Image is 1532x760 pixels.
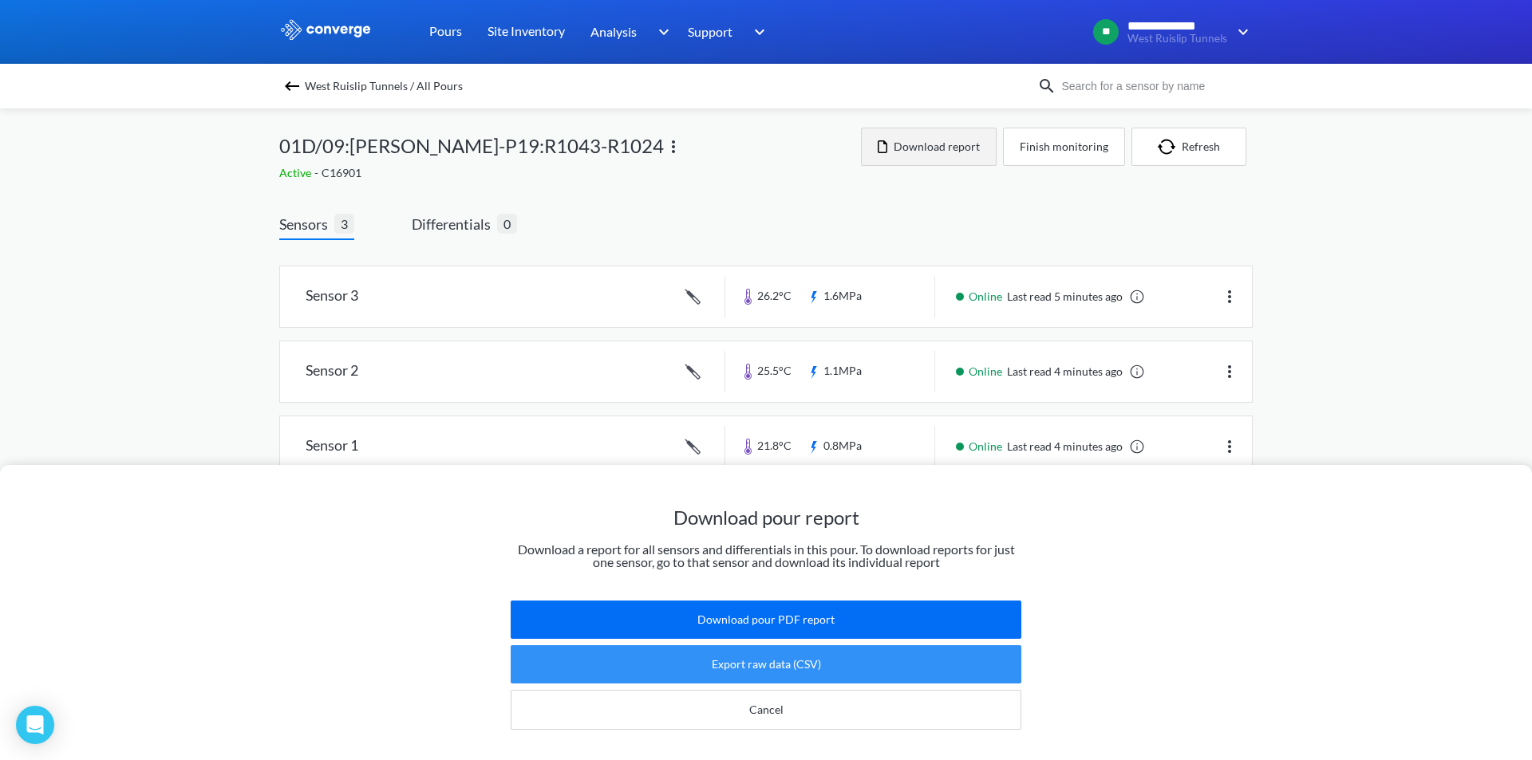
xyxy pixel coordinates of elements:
span: West Ruislip Tunnels [1127,33,1227,45]
button: Cancel [511,690,1021,730]
button: Export raw data (CSV) [511,645,1021,683]
img: backspace.svg [282,77,302,96]
span: Analysis [590,22,637,41]
span: West Ruislip Tunnels / All Pours [305,75,463,97]
span: Support [688,22,732,41]
button: Download pour PDF report [511,601,1021,639]
img: icon-search.svg [1037,77,1056,96]
h1: Download pour report [511,505,1021,530]
img: logo_ewhite.svg [279,19,372,40]
img: downArrow.svg [648,22,673,41]
img: downArrow.svg [1227,22,1253,41]
input: Search for a sensor by name [1056,77,1250,95]
p: Download a report for all sensors and differentials in this pour. To download reports for just on... [511,543,1021,569]
img: downArrow.svg [744,22,769,41]
div: Open Intercom Messenger [16,706,54,744]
